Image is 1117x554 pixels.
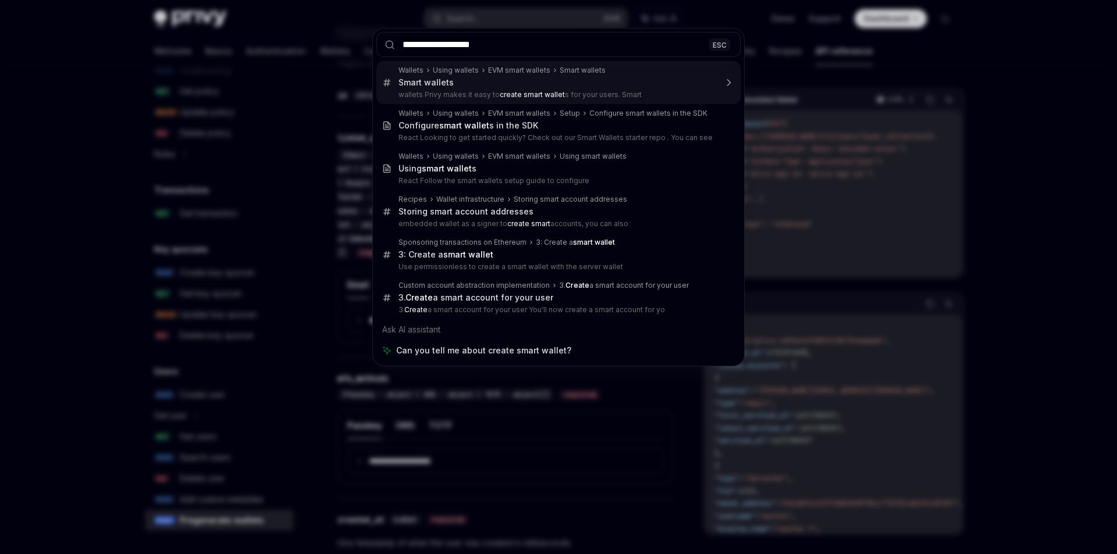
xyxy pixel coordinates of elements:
[565,281,589,289] b: Create
[399,219,716,228] p: embedded wallet as a signer to accounts, you can also
[488,66,550,75] div: EVM smart wallets
[589,109,707,118] div: Configure smart wallets in the SDK
[500,90,565,99] b: create smart wallet
[709,38,730,51] div: ESC
[399,249,493,260] div: 3: Create a
[399,195,427,204] div: Recipes
[514,195,627,204] div: Storing smart account addresses
[399,90,716,99] p: wallets Privy makes it easy to s for your users. Smart
[488,152,550,161] div: EVM smart wallets
[399,152,424,161] div: Wallets
[399,238,527,247] div: Sponsoring transactions on Ethereum
[433,109,479,118] div: Using wallets
[422,163,472,173] b: smart wallet
[433,152,479,161] div: Using wallets
[399,292,553,303] div: 3. a smart account for your user
[507,219,550,228] b: create smart
[439,120,489,130] b: smart wallet
[399,66,424,75] div: Wallets
[443,249,493,259] b: smart wallet
[560,66,606,75] div: Smart wallets
[436,195,504,204] div: Wallet infrastructure
[560,109,580,118] div: Setup
[396,345,571,356] span: Can you tell me about create smart wallet?
[573,238,615,246] b: smart wallet
[559,281,689,290] div: 3. a smart account for your user
[399,305,716,314] p: 3. a smart account for your user You'll now create a smart account for yo
[488,109,550,118] div: EVM smart wallets
[399,176,716,185] p: React Follow the smart wallets setup guide to configure
[404,305,428,314] b: Create
[560,152,627,161] div: Using smart wallets
[399,163,476,174] div: Using s
[536,238,615,247] div: 3: Create a
[376,319,741,340] div: Ask AI assistant
[399,109,424,118] div: Wallets
[433,66,479,75] div: Using wallets
[399,77,454,88] div: Smart wallets
[399,281,550,290] div: Custom account abstraction implementation
[399,120,538,131] div: Configure s in the SDK
[399,133,716,142] p: React Looking to get started quickly? Check out our Smart Wallets starter repo . You can see
[405,292,433,302] b: Create
[399,262,716,271] p: Use permissionless to create a smart wallet with the server wallet
[399,206,533,217] div: Storing smart account addresses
